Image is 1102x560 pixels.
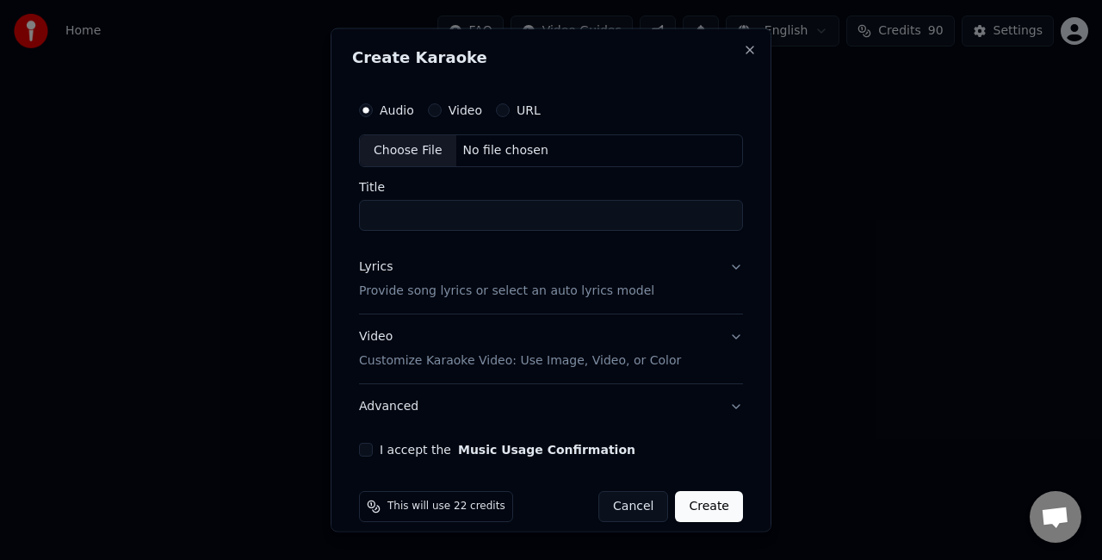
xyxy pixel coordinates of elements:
[458,443,635,455] button: I accept the
[380,443,635,455] label: I accept the
[380,104,414,116] label: Audio
[675,490,743,521] button: Create
[352,50,750,65] h2: Create Karaoke
[359,244,743,313] button: LyricsProvide song lyrics or select an auto lyrics model
[517,104,541,116] label: URL
[359,282,654,299] p: Provide song lyrics or select an auto lyrics model
[387,499,505,513] span: This will use 22 credits
[449,104,482,116] label: Video
[360,135,456,166] div: Choose File
[359,314,743,383] button: VideoCustomize Karaoke Video: Use Image, Video, or Color
[359,352,681,369] p: Customize Karaoke Video: Use Image, Video, or Color
[456,142,555,159] div: No file chosen
[359,383,743,428] button: Advanced
[598,490,668,521] button: Cancel
[359,180,743,192] label: Title
[359,258,393,275] div: Lyrics
[359,327,681,369] div: Video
